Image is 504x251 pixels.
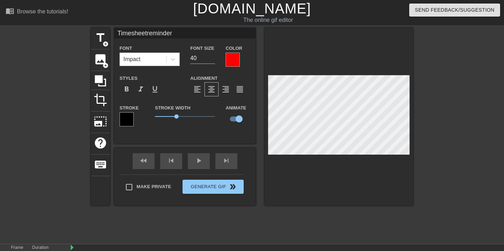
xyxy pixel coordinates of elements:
span: menu_book [6,7,14,15]
span: keyboard [94,158,107,171]
label: Alignment [190,75,218,82]
span: format_bold [122,85,131,94]
span: crop [94,93,107,107]
span: skip_previous [167,156,175,165]
span: fast_rewind [139,156,148,165]
div: Browse the tutorials! [17,8,68,14]
span: add_circle [103,41,109,47]
span: format_align_justify [236,85,244,94]
span: format_underline [151,85,159,94]
button: Send Feedback/Suggestion [409,4,500,17]
button: Generate Gif [183,180,244,194]
span: Generate Gif [185,183,241,191]
label: Color [226,45,242,52]
span: help [94,136,107,150]
span: image [94,53,107,66]
span: format_align_center [207,85,216,94]
a: Browse the tutorials! [6,7,68,18]
div: Impact [123,55,140,64]
span: format_align_right [221,85,230,94]
label: Styles [120,75,138,82]
span: double_arrow [228,183,237,191]
span: add_circle [103,62,109,68]
span: title [94,31,107,44]
span: Make Private [137,183,171,190]
label: Stroke [120,104,139,112]
label: Stroke Width [155,104,190,112]
span: Send Feedback/Suggestion [415,6,494,14]
label: Font [120,45,132,52]
span: format_italic [137,85,145,94]
span: photo_size_select_large [94,115,107,128]
span: play_arrow [195,156,203,165]
div: The online gif editor [172,16,365,24]
a: [DOMAIN_NAME] [193,1,311,16]
span: format_align_left [193,85,202,94]
span: skip_next [222,156,231,165]
label: Duration [32,246,48,250]
label: Animate [226,104,246,112]
label: Font Size [190,45,214,52]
